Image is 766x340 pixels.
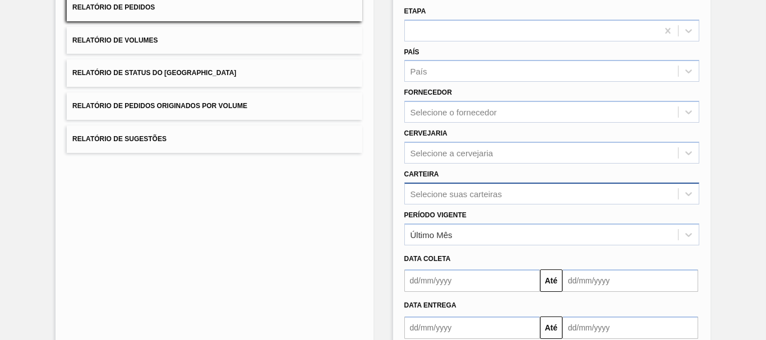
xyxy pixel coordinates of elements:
input: dd/mm/yyyy [562,269,698,292]
div: Último Mês [410,230,453,239]
label: País [404,48,419,56]
span: Relatório de Pedidos [72,3,155,11]
span: Relatório de Status do [GEOGRAPHIC_DATA] [72,69,236,77]
div: Selecione a cervejaria [410,148,493,157]
button: Relatório de Volumes [67,27,362,54]
input: dd/mm/yyyy [562,316,698,339]
button: Relatório de Sugestões [67,125,362,153]
div: Selecione o fornecedor [410,108,497,117]
span: Relatório de Volumes [72,36,158,44]
span: Data entrega [404,301,456,309]
label: Etapa [404,7,426,15]
div: País [410,67,427,76]
button: Relatório de Status do [GEOGRAPHIC_DATA] [67,59,362,87]
button: Até [540,316,562,339]
button: Relatório de Pedidos Originados por Volume [67,92,362,120]
input: dd/mm/yyyy [404,269,540,292]
input: dd/mm/yyyy [404,316,540,339]
span: Data coleta [404,255,451,263]
button: Até [540,269,562,292]
div: Selecione suas carteiras [410,189,502,198]
label: Carteira [404,170,439,178]
label: Período Vigente [404,211,467,219]
span: Relatório de Pedidos Originados por Volume [72,102,247,110]
label: Fornecedor [404,89,452,96]
label: Cervejaria [404,129,447,137]
span: Relatório de Sugestões [72,135,167,143]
